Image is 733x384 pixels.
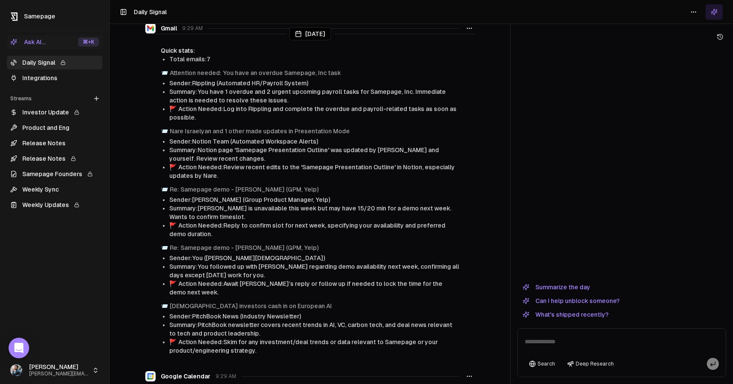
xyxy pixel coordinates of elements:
[7,35,102,49] button: Ask AI...⌘+K
[169,146,459,163] li: Summary: Notion page 'Samepage Presentation Outline' was updated by [PERSON_NAME] and yourself. R...
[161,46,459,55] div: Quick stats:
[29,371,89,377] span: [PERSON_NAME][EMAIL_ADDRESS]
[525,358,559,370] button: Search
[7,71,102,85] a: Integrations
[161,244,168,251] span: envelope
[169,163,459,180] li: Action Needed: Review recent edits to the 'Samepage Presentation Outline' in Notion, especially u...
[161,186,168,193] span: envelope
[169,321,459,338] li: Summary: PitchBook newsletter covers recent trends in AI, VC, carbon tech, and deal news relevant...
[517,296,625,306] button: Can I help unblock someone?
[145,371,156,381] img: Google Calendar
[169,279,459,297] li: Action Needed: Await [PERSON_NAME]’s reply or follow up if needed to lock the time for the demo n...
[289,27,331,40] div: [DATE]
[161,69,168,76] span: envelope
[169,221,459,238] li: Action Needed: Reply to confirm slot for next week, specifying your availability and preferred de...
[7,136,102,150] a: Release Notes
[170,128,350,135] a: Nare Israelyan and 1 other made updates in Presentation Mode
[10,38,45,46] div: Ask AI...
[170,69,341,76] a: Attention needed: You have an overdue Samepage, Inc task
[170,303,332,309] a: [DEMOGRAPHIC_DATA] investors cash in on European AI
[169,164,177,171] span: flag
[7,183,102,196] a: Weekly Sync
[169,137,459,146] li: Sender: Notion Team (Automated Workspace Alerts)
[7,105,102,119] a: Investor Update
[24,13,55,20] span: Samepage
[170,186,318,193] a: Re: Samepage demo - [PERSON_NAME] (GPM, Yelp)
[216,373,236,380] span: 9:29 AM
[169,204,459,221] li: Summary: [PERSON_NAME] is unavailable this week but may have 15/20 min for a demo next week. Want...
[7,360,102,381] button: [PERSON_NAME][PERSON_NAME][EMAIL_ADDRESS]
[9,338,29,358] div: Open Intercom Messenger
[29,363,89,371] span: [PERSON_NAME]
[7,152,102,165] a: Release Notes
[169,195,459,204] li: Sender: [PERSON_NAME] (Group Product Manager, Yelp)
[169,105,459,122] li: Action Needed: Log into Rippling and complete the overdue and payroll-related tasks as soon as po...
[169,339,177,345] span: flag
[7,56,102,69] a: Daily Signal
[7,92,102,105] div: Streams
[170,244,318,251] a: Re: Samepage demo - [PERSON_NAME] (GPM, Yelp)
[78,37,99,47] div: ⌘ +K
[169,87,459,105] li: Summary: You have 1 overdue and 2 urgent upcoming payroll tasks for Samepage, Inc. Immediate acti...
[161,303,168,309] span: envelope
[169,222,177,229] span: flag
[517,309,614,320] button: What's shipped recently?
[161,128,168,135] span: envelope
[169,338,459,355] li: Action Needed: Skim for any investment/deal trends or data relevant to Samepage or your product/e...
[134,8,167,16] h1: Daily Signal
[169,79,459,87] li: Sender: Rippling (Automated HR/Payroll System)
[169,262,459,279] li: Summary: You followed up with [PERSON_NAME] regarding demo availability next week, confirming all...
[169,280,177,287] span: flag
[169,254,459,262] li: Sender: You ([PERSON_NAME][DEMOGRAPHIC_DATA])
[169,55,459,63] li: Total emails: 7
[7,121,102,135] a: Product and Eng
[7,167,102,181] a: Samepage Founders
[10,364,22,376] img: 1695405595226.jpeg
[161,372,210,381] span: Google Calendar
[7,198,102,212] a: Weekly Updates
[517,282,595,292] button: Summarize the day
[563,358,618,370] button: Deep Research
[169,312,459,321] li: Sender: PitchBook News (Industry Newsletter)
[169,105,177,112] span: flag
